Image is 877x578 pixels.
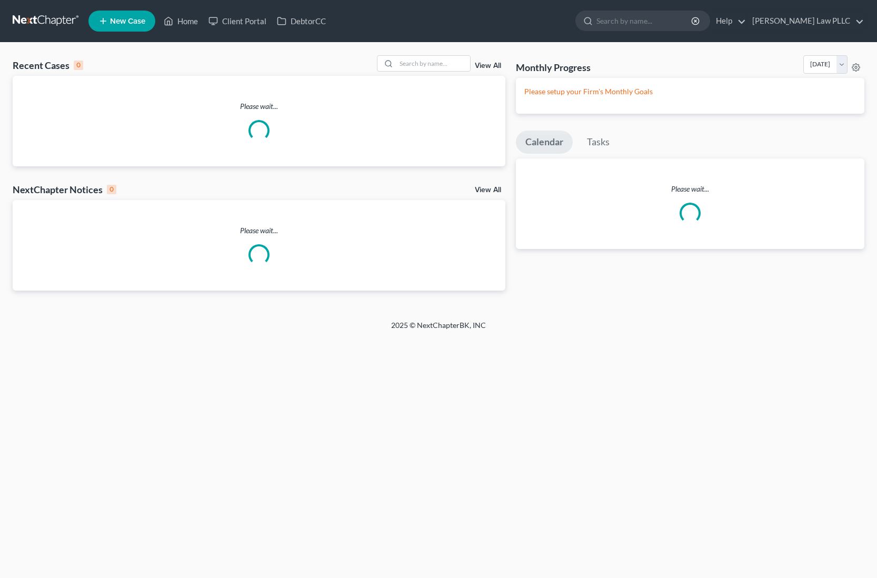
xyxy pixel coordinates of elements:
div: 0 [74,61,83,70]
div: 0 [107,185,116,194]
input: Search by name... [396,56,470,71]
input: Search by name... [596,11,693,31]
a: Help [711,12,746,31]
a: Tasks [577,131,619,154]
h3: Monthly Progress [516,61,591,74]
a: Client Portal [203,12,272,31]
a: View All [475,62,501,69]
a: View All [475,186,501,194]
p: Please wait... [516,184,865,194]
div: 2025 © NextChapterBK, INC [138,320,739,339]
a: DebtorCC [272,12,331,31]
p: Please wait... [13,225,505,236]
span: New Case [110,17,145,25]
a: [PERSON_NAME] Law PLLC [747,12,864,31]
a: Home [158,12,203,31]
a: Calendar [516,131,573,154]
p: Please wait... [13,101,505,112]
div: Recent Cases [13,59,83,72]
div: NextChapter Notices [13,183,116,196]
p: Please setup your Firm's Monthly Goals [524,86,856,97]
